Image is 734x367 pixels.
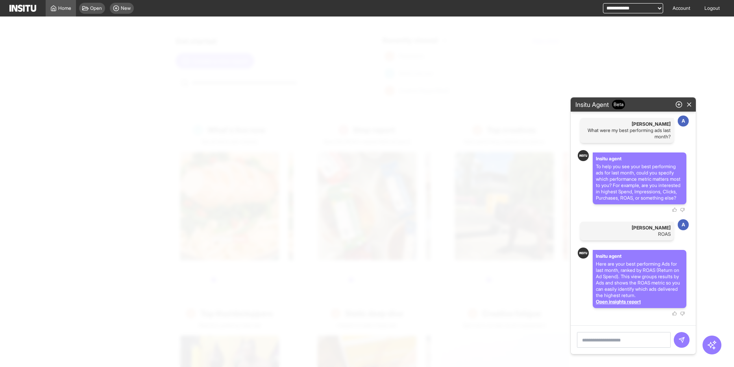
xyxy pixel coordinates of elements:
[121,5,131,11] span: New
[682,222,685,228] p: A
[583,231,671,237] p: ROAS
[579,252,587,254] img: Logo
[612,100,625,109] span: Beta
[90,5,102,11] span: Open
[583,127,671,140] p: What were my best performing ads last month?
[579,154,587,156] img: Logo
[9,5,36,12] img: Logo
[572,100,628,109] h2: Insitu Agent
[58,5,71,11] span: Home
[583,121,671,127] span: [PERSON_NAME]
[596,163,683,201] p: To help you see your best performing ads for last month, could you specify which performance metr...
[596,253,683,259] p: Insitu agent
[596,156,683,162] p: Insitu agent
[583,225,671,231] span: [PERSON_NAME]
[682,118,685,124] p: A
[596,261,683,299] p: Here are your best performing Ads for last month, ranked by ROAS (Return on Ad Spend). This view ...
[596,299,683,305] div: Open insights report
